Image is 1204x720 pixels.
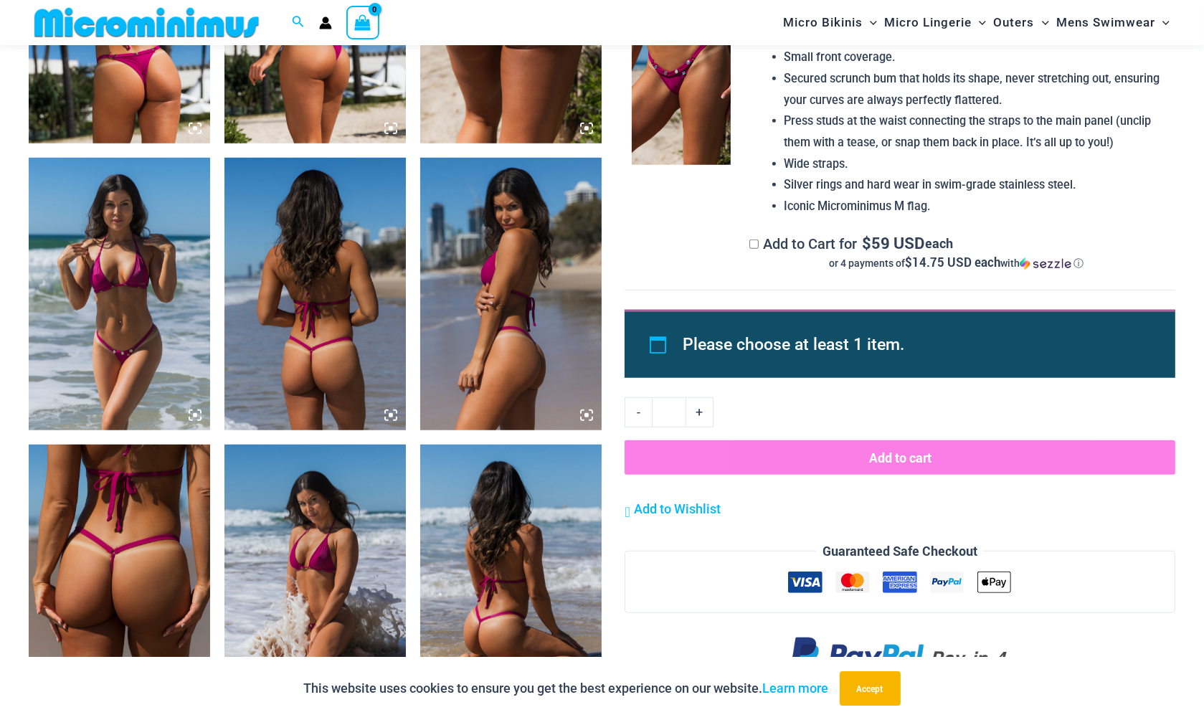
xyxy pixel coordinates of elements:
img: Tight Rope Pink 319 Top 4212 Micro [224,445,406,717]
li: Press studs at the waist connecting the straps to the main panel (unclip them with a tease, or sn... [785,110,1164,153]
span: Menu Toggle [1155,4,1170,41]
span: Outers [994,4,1035,41]
img: Tight Rope Pink 319 4212 Micro [29,445,210,717]
img: Sezzle [1020,257,1071,270]
legend: Guaranteed Safe Checkout [817,541,983,562]
span: each [926,236,954,250]
span: Menu Toggle [972,4,986,41]
li: Small front coverage. [785,47,1164,68]
img: Tight Rope Pink 319 Top 4212 Micro [420,158,602,430]
a: OutersMenu ToggleMenu Toggle [990,4,1053,41]
a: Account icon link [319,16,332,29]
a: Micro LingerieMenu ToggleMenu Toggle [881,4,990,41]
img: Tight Rope Pink 319 Top 4212 Micro [224,158,406,430]
span: $14.75 USD each [905,254,1000,270]
span: 59 USD [862,236,924,250]
nav: Site Navigation [777,2,1175,43]
a: + [686,397,714,427]
input: Add to Cart for$59 USD eachor 4 payments of$14.75 USD eachwithSezzle Click to learn more about Se... [749,240,759,249]
button: Accept [840,671,901,706]
button: Add to cart [625,440,1175,475]
a: Add to Wishlist [625,498,720,520]
span: Micro Lingerie [884,4,972,41]
span: Add to Wishlist [634,501,721,516]
a: - [625,397,652,427]
div: or 4 payments of$14.75 USD eachwithSezzle Click to learn more about Sezzle [749,256,1164,270]
a: View Shopping Cart, empty [346,6,379,39]
img: MM SHOP LOGO FLAT [29,6,265,39]
p: This website uses cookies to ensure you get the best experience on our website. [304,678,829,699]
a: Mens SwimwearMenu ToggleMenu Toggle [1053,4,1173,41]
label: Add to Cart for [749,235,1164,270]
span: Micro Bikinis [783,4,863,41]
span: $ [862,232,871,253]
span: Mens Swimwear [1056,4,1155,41]
li: Secured scrunch bum that holds its shape, never stretching out, ensuring your curves are always p... [785,68,1164,110]
span: Menu Toggle [863,4,877,41]
a: Micro BikinisMenu ToggleMenu Toggle [779,4,881,41]
a: Search icon link [292,14,305,32]
li: Wide straps. [785,153,1164,175]
a: Learn more [763,681,829,696]
div: or 4 payments of with [749,256,1164,270]
li: Iconic Microminimus M flag. [785,196,1164,217]
input: Product quantity [652,397,686,427]
span: Menu Toggle [1035,4,1049,41]
li: Silver rings and hard wear in swim-grade stainless steel. [785,174,1164,196]
li: Please choose at least 1 item. [683,328,1142,361]
img: Tight Rope Pink 4228 Thong [632,17,730,165]
img: Tight Rope Pink 319 Top 4212 Micro [420,445,602,717]
img: Tight Rope Pink 319 Top 4212 Micro [29,158,210,430]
